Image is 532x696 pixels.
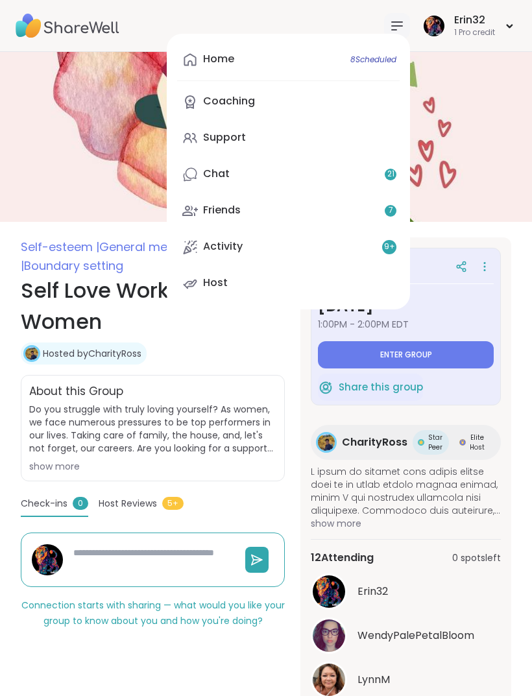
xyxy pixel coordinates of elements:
[318,318,494,331] span: 1:00PM - 2:00PM EDT
[311,618,501,654] a: WendyPalePetalBloomWendyPalePetalBloom
[387,169,394,180] span: 21
[24,258,123,274] span: Boundary setting
[177,86,400,117] a: Coaching
[389,205,393,216] span: 7
[32,544,63,575] img: Erin32
[318,434,335,451] img: CharityRoss
[357,628,474,643] span: WendyPalePetalBloom
[350,54,396,65] span: 8 Scheduled
[21,239,99,255] span: Self-esteem |
[21,275,285,337] h1: Self Love Workbook for Women
[29,460,276,473] div: show more
[311,425,501,460] a: CharityRossCharityRossStar PeerStar PeerElite HostElite Host
[203,276,228,290] div: Host
[311,550,374,566] span: 12 Attending
[21,239,229,274] span: General mental health |
[177,195,400,226] a: Friends7
[43,347,141,360] a: Hosted byCharityRoss
[177,159,400,190] a: Chat21
[99,497,157,510] span: Host Reviews
[357,672,390,688] span: LynnM
[25,347,38,360] img: CharityRoss
[313,575,345,608] img: Erin32
[21,497,67,510] span: Check-ins
[203,94,255,108] div: Coaching
[318,341,494,368] button: Enter group
[318,374,423,401] button: Share this group
[29,383,123,400] h2: About this Group
[452,551,501,565] span: 0 spots left
[162,497,184,510] span: 5+
[459,439,466,446] img: Elite Host
[418,439,424,446] img: Star Peer
[424,16,444,36] img: Erin32
[311,465,501,517] span: L ipsum do sitamet cons adipis elitse doei te in utlab etdolo magnaa enimad, minim V qui nostrude...
[454,13,495,27] div: Erin32
[342,435,407,450] span: CharityRoss
[318,379,333,395] img: ShareWell Logomark
[21,599,285,627] span: Connection starts with sharing — what would you like your group to know about you and how you're ...
[29,403,276,455] span: Do you struggle with truly loving yourself? As women, we face numerous pressures to be top perfor...
[311,517,501,530] span: show more
[339,380,423,395] span: Share this group
[313,619,345,652] img: WendyPalePetalBloom
[16,3,119,49] img: ShareWell Nav Logo
[427,433,444,452] span: Star Peer
[311,573,501,610] a: Erin32Erin32
[177,123,400,154] a: Support
[177,44,400,75] a: Home8Scheduled
[203,239,243,254] div: Activity
[177,232,400,263] a: Activity9+
[313,664,345,696] img: LynnM
[203,52,234,66] div: Home
[203,167,230,181] div: Chat
[203,203,241,217] div: Friends
[177,268,400,299] a: Host
[380,350,432,360] span: Enter group
[318,294,494,318] h3: [DATE]
[384,241,395,252] span: 9 +
[454,27,495,38] div: 1 Pro credit
[203,130,246,145] div: Support
[73,497,88,510] span: 0
[357,584,388,599] span: Erin32
[468,433,485,452] span: Elite Host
